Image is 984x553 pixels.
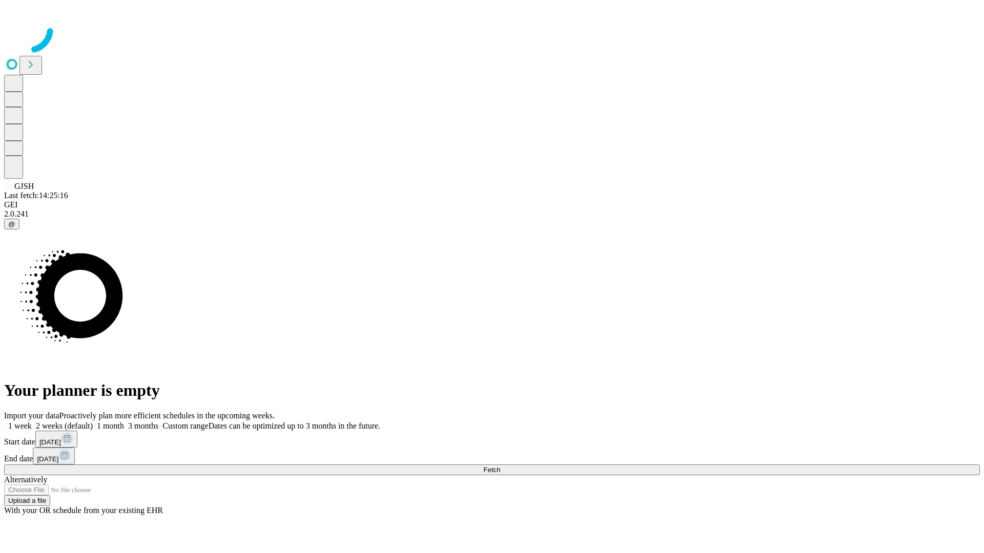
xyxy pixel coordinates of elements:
[4,411,59,420] span: Import your data
[4,464,980,475] button: Fetch
[4,381,980,400] h1: Your planner is empty
[209,421,380,430] span: Dates can be optimized up to 3 months in the future.
[4,200,980,209] div: GEI
[97,421,124,430] span: 1 month
[59,411,275,420] span: Proactively plan more efficient schedules in the upcoming weeks.
[36,421,93,430] span: 2 weeks (default)
[8,421,32,430] span: 1 week
[35,431,77,448] button: [DATE]
[39,438,61,446] span: [DATE]
[4,431,980,448] div: Start date
[162,421,208,430] span: Custom range
[4,448,980,464] div: End date
[4,219,19,229] button: @
[14,182,34,190] span: GJSH
[4,475,47,484] span: Alternatively
[4,495,50,506] button: Upload a file
[8,220,15,228] span: @
[4,191,68,200] span: Last fetch: 14:25:16
[33,448,75,464] button: [DATE]
[4,209,980,219] div: 2.0.241
[128,421,158,430] span: 3 months
[483,466,500,474] span: Fetch
[4,506,163,515] span: With your OR schedule from your existing EHR
[37,455,58,463] span: [DATE]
